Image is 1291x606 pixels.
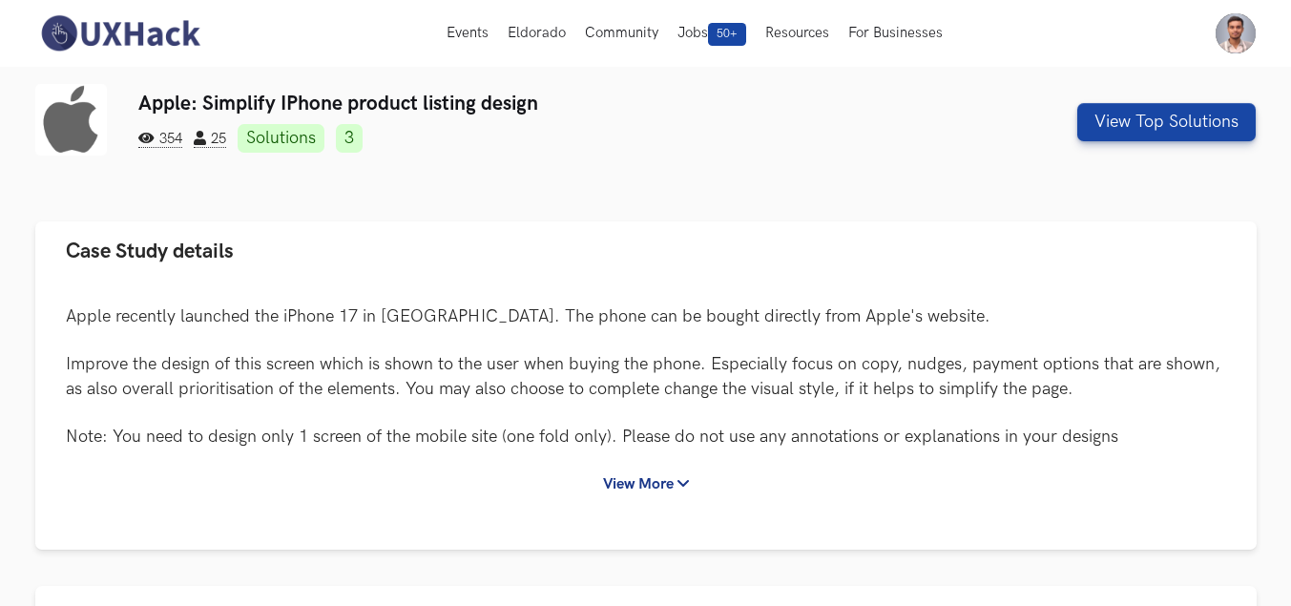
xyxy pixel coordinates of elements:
span: 354 [138,131,182,148]
span: Case Study details [66,239,234,264]
img: UXHack-logo.png [35,13,205,53]
img: Your profile pic [1216,13,1256,53]
a: 3 [336,124,363,153]
img: Apple logo [35,84,107,156]
span: 50+ [708,23,746,46]
button: Case Study details [35,221,1257,282]
p: Apple recently launched the iPhone 17 in [GEOGRAPHIC_DATA]. The phone can be bought directly from... [66,304,1226,449]
a: Solutions [238,124,324,153]
span: 25 [194,131,226,148]
h3: Apple: Simplify IPhone product listing design [138,92,947,115]
div: Case Study details [35,282,1257,550]
button: View Top Solutions [1077,103,1256,141]
button: View More [586,467,706,502]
